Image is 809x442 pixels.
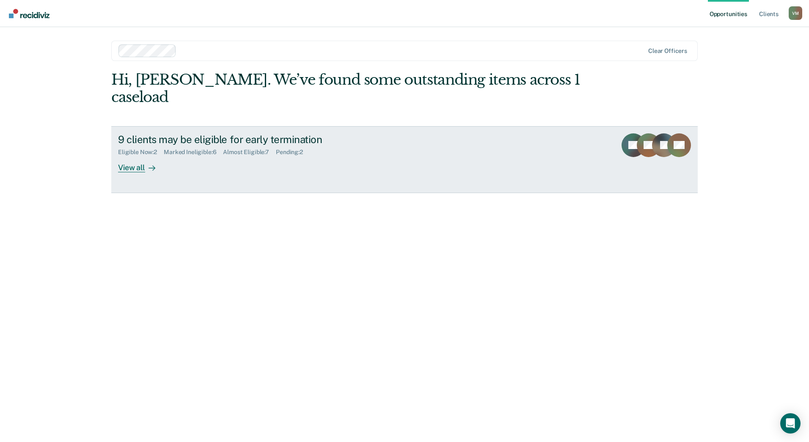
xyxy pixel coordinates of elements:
[789,6,802,20] button: Profile dropdown button
[111,71,581,106] div: Hi, [PERSON_NAME]. We’ve found some outstanding items across 1 caseload
[111,126,698,193] a: 9 clients may be eligible for early terminationEligible Now:2Marked Ineligible:6Almost Eligible:7...
[648,47,687,55] div: Clear officers
[118,156,165,172] div: View all
[164,149,223,156] div: Marked Ineligible : 6
[789,6,802,20] div: V M
[276,149,310,156] div: Pending : 2
[118,149,164,156] div: Eligible Now : 2
[9,9,50,18] img: Recidiviz
[118,133,415,146] div: 9 clients may be eligible for early termination
[223,149,276,156] div: Almost Eligible : 7
[780,413,801,434] div: Open Intercom Messenger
